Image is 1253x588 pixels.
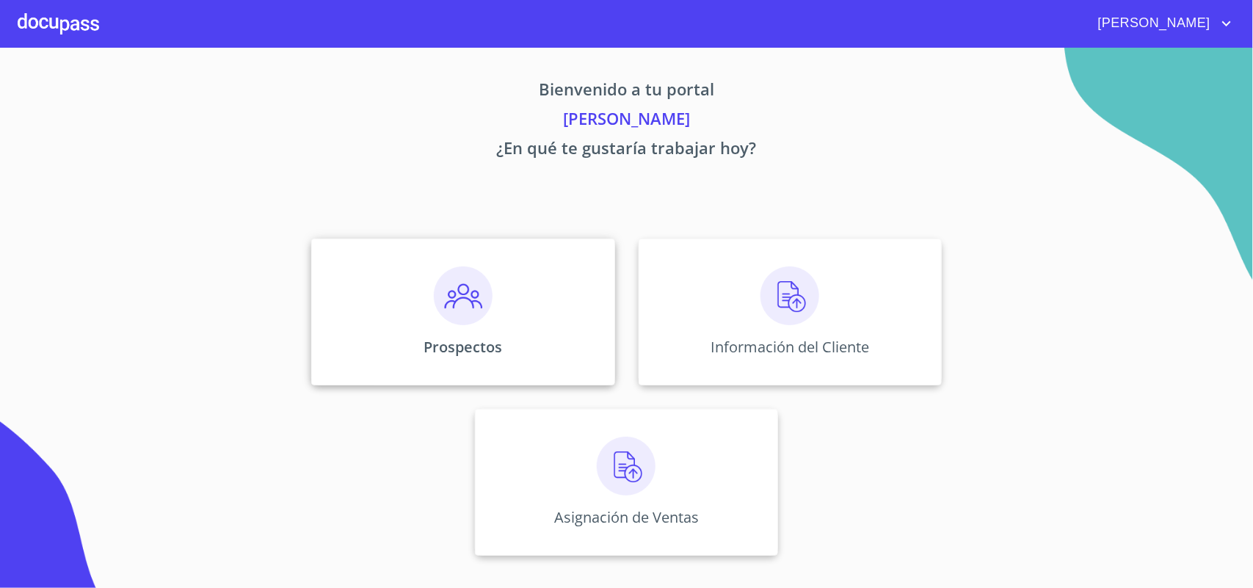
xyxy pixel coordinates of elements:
p: Asignación de Ventas [554,507,699,527]
img: prospectos.png [434,266,493,325]
img: carga.png [760,266,819,325]
button: account of current user [1087,12,1235,35]
p: ¿En qué te gustaría trabajar hoy? [175,136,1079,165]
img: carga.png [597,437,655,496]
span: [PERSON_NAME] [1087,12,1218,35]
p: Bienvenido a tu portal [175,77,1079,106]
p: [PERSON_NAME] [175,106,1079,136]
p: Información del Cliente [711,337,869,357]
p: Prospectos [424,337,502,357]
